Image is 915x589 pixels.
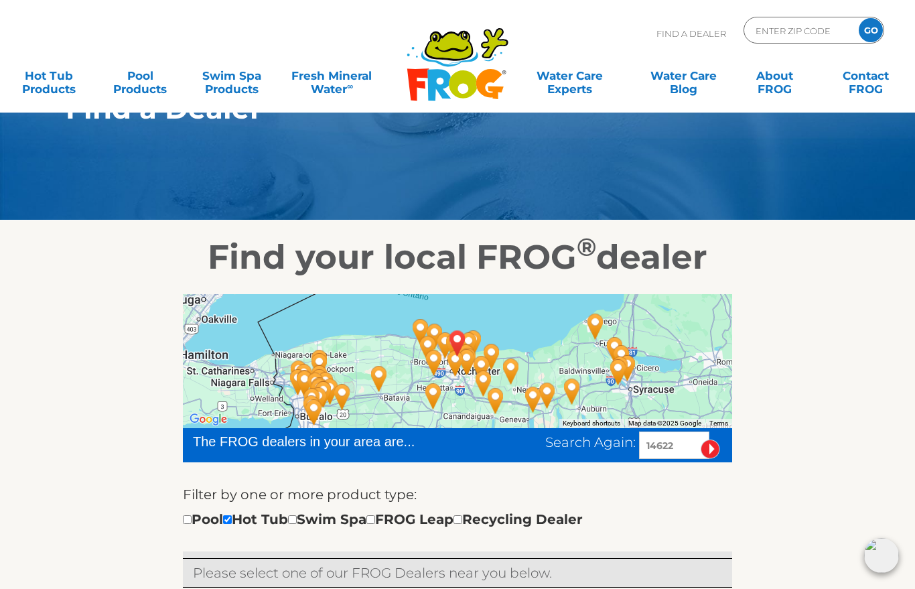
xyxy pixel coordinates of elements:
sup: ∞ [347,81,353,91]
div: Finger Lakes Pools & Spas - 28 miles away. [475,377,516,424]
div: Recreational Warehouse - 67 miles away. [278,350,320,397]
div: Tarson Pools & Spas - Camillus - 67 miles away. [597,348,639,395]
button: Keyboard shortcuts [563,419,620,428]
div: Pool Hot Tub Swim Spa FROG Leap Recycling Dealer [183,509,583,530]
div: Gary's Pools & Leisure - Amherst - 65 miles away. [283,353,325,400]
div: Pettis Pools & Patio - Hilton - 10 miles away. [414,313,455,360]
div: Carl's Pool - 25 miles away. [490,348,532,395]
img: openIcon [864,538,899,573]
input: Zip Code Form [754,21,845,40]
div: Cannon Pools & Spas - Fulton - 57 miles away. [575,303,616,350]
a: Water CareExperts [512,62,627,89]
div: Pool Mart, Inc. - Sparco - 60 miles away. [299,367,340,413]
div: Liverpool Pool & Spa - Baldwinsville - 65 miles away. [594,326,636,373]
div: New Way Equipment Home & Pool Center - 24 miles away. [413,373,454,419]
a: ContactFROG [831,62,902,89]
input: GO [859,18,883,42]
a: Fresh MineralWater∞ [287,62,376,89]
div: Krossber Brothers Pool and Spa - 20 miles away. [463,360,504,407]
span: Search Again: [545,434,636,450]
sup: ® [577,232,596,262]
div: Leslie's Poolmart, Inc. # 324 - 59 miles away. [299,358,340,405]
div: Pools Unlimited - 66 miles away. [291,385,332,432]
div: Ace Swim & Leisure - Chili - 13 miles away. [413,339,455,386]
div: Deep Blue Pool & Spa - 36 miles away. [358,355,400,402]
a: Water CareBlog [648,62,719,89]
div: Cool Waters Pool & Spa - Solvay - 68 miles away. [600,346,641,393]
a: Hot TubProducts [13,62,84,89]
a: Terms (opens in new tab) [709,419,728,427]
div: Blue Wave Pool & Spa - 14 miles away. [461,345,502,392]
div: Cool Waters Pool & Spa - Liverpool - 68 miles away. [601,334,642,381]
div: Beauty Pools Inc. - 59 miles away. [303,371,344,417]
div: Strong Spas - Syracuse - 71 miles away. [607,344,648,391]
a: AboutFROG [740,62,811,89]
label: Filter by one or more product type: [183,484,417,505]
div: Alden Pools & Play - 53 miles away. [322,373,363,420]
div: Majestic Pools & Spas - Depew - 61 miles away. [299,368,340,415]
a: PoolProducts [104,62,175,89]
div: Leslie's Poolmart, Inc. # 45 - 65 miles away. [284,359,326,406]
a: Swim SpaProducts [196,62,267,89]
div: Jacuzzi Hot Tubs Rochester - 8 miles away. [435,340,476,387]
img: Google [186,411,230,428]
div: The FROG dealers in your area are... [193,432,463,452]
div: Colley's Pools & Spas - Clarence - 59 miles away. [299,354,340,401]
h1: Find a Dealer [66,92,787,125]
span: Map data ©2025 Google [628,419,701,427]
div: Leslie's Poolmart, Inc. # 830 - 62 miles away. [298,377,340,423]
div: Tarson Pools & Spas - Waterloo - 39 miles away. [512,376,554,423]
div: Gary's Pools & Leisure - Cheektowaga - 65 miles away. [291,377,333,424]
div: Pool Mart - Orchard Park - 66 miles away. [293,389,335,436]
p: Find A Dealer [656,17,726,50]
h2: Find your local FROG dealer [46,237,869,277]
div: IRONDEQUOIT, NY 14622 [437,320,478,367]
input: Submit [701,440,720,459]
div: Pool Mart - Tonawanda - 68 miles away. [277,358,319,405]
div: Pool Brite, Inc - 65 miles away. [284,360,326,407]
div: Clover Home Leisure - 2 miles away. [433,323,475,370]
div: Pool Mart - Lockport - 58 miles away. [299,339,340,386]
div: Bob's Pool and Garden - 12 miles away. [407,325,449,372]
p: Please select one of our FROG Dealers near you below. [193,562,722,584]
div: JLB Installations/dba Pacific Pools - 58 miles away. [299,342,340,389]
div: Gary's Pools & Leisure - Clarence - 57 miles away. [305,361,346,408]
div: Leslie's Poolmart Inc # 65 - 5 miles away. [425,322,466,369]
a: Open this area in Google Maps (opens a new window) [186,411,230,428]
div: Cannon Pools & Spas - Auburn - 51 miles away. [551,368,593,415]
div: TRS Pools Inc. - 16 miles away. [400,308,441,355]
div: Creekside Hot Tub & Sauna Co - 61 miles away. [295,362,336,409]
div: Hamblin Pools - 43 miles away. [526,372,568,419]
div: American Pool Supply Inc - Walworth - 15 miles away. [471,333,512,380]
